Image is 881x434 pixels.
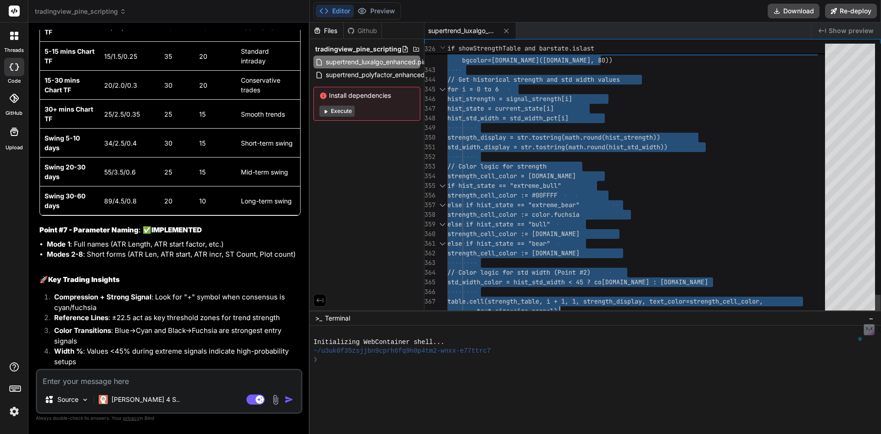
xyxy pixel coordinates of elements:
td: 30 [160,71,195,100]
strong: Swing 20-30 days [45,163,85,180]
span: hist_std_width = std_width_pct[i] [447,114,569,122]
button: − [867,311,875,326]
strong: Modes 2-8 [47,250,83,259]
li: : Short forms (ATR Len, ATR start, ATR incr, ST Count, Plot count) [47,249,301,260]
td: 55/3.5/0.6 [100,158,159,186]
strong: Swing 30-60 days [45,192,85,209]
span: strength_cell_color := #00FFFF [447,191,558,199]
button: Editor [316,5,354,17]
strong: Compression + Strong Signal [54,293,151,301]
span: tradingview_pine_scripting [315,45,401,54]
span: std_width_color = hist_std_width < 45 ? co [447,278,602,286]
td: 25 [160,158,195,186]
p: Source [57,395,78,404]
button: Execute [319,106,355,117]
img: Pick Models [81,396,89,404]
div: Click to collapse the range. [436,181,448,191]
div: 353 [424,162,435,171]
span: strength_cell_color := [DOMAIN_NAME] [447,230,580,238]
div: Files [310,26,343,35]
div: 350 [424,133,435,142]
img: icon [284,395,294,404]
span: table.cell(strength_table, i + 1, 1, stren [447,297,602,305]
div: 351 [424,142,435,152]
span: s [616,75,620,84]
td: 35 [160,42,195,71]
span: Install dependencies [319,91,414,100]
span: for i = 0 to 6 [447,85,499,93]
span: strength_cell_color := [DOMAIN_NAME] [447,249,580,257]
span: tradingview_pine_scripting [35,7,126,16]
div: Click to collapse the range. [436,239,448,248]
div: 358 [424,210,435,220]
td: 20 [195,71,236,100]
td: 89/4.5/0.8 [100,186,159,215]
span: (hist_strength)) [602,133,660,141]
button: Re-deploy [825,4,877,18]
div: 362 [424,248,435,258]
img: Claude 4 Sonnet [99,395,108,404]
div: 354 [424,171,435,181]
strong: Width % [54,347,83,355]
div: Click to collapse the range. [436,85,448,94]
strong: Mode 1 [47,240,70,248]
span: [DOMAIN_NAME] : [DOMAIN_NAME] [602,278,708,286]
div: Github [344,26,381,35]
li: : ±22.5 act as key threshold zones for trend strength [47,313,301,326]
strong: Key Trading Insights [48,275,120,284]
span: else if hist_state == "bull" [447,220,550,228]
span: privacy [123,415,139,421]
span: Terminal [325,314,350,323]
div: 367 [424,297,435,306]
strong: 30+ mins Chart TF [45,105,93,123]
img: settings [6,404,22,419]
span: strength_cell_color := color.fuchsia [447,210,580,219]
label: GitHub [6,109,22,117]
div: 355 [424,181,435,191]
td: 34/2.5/0.4 [100,129,159,158]
div: 361 [424,239,435,248]
span: bgcolor=[DOMAIN_NAME]([DOMAIN_NAME], 80)) [462,56,613,64]
div: 359 [424,220,435,229]
div: 346 [424,94,435,104]
td: Short-term swing [236,129,300,158]
button: Preview [354,5,399,17]
td: 15 [195,158,236,186]
strong: Swing 5-10 days [45,134,80,152]
label: threads [4,46,24,54]
li: : Look for "+" symbol when consensus is cyan/fuchsia [47,292,301,313]
div: 347 [424,104,435,113]
div: 360 [424,229,435,239]
strong: Color Transitions [54,326,111,335]
div: 365 [424,277,435,287]
td: Mid-term swing [236,158,300,186]
div: 366 [424,287,435,297]
td: 25 [160,100,195,129]
td: Conservative trades [236,71,300,100]
div: 348 [424,113,435,123]
span: text_size=size.normal) [477,307,558,315]
div: 345 [424,85,435,94]
span: ~/u3uk0f35zsjjbn9cprh6fq9h0p4tm2-wnxx-e77ttrc7 [313,347,491,355]
span: else if hist_state == "extreme_bear" [447,201,580,209]
td: 20/2.0/0.3 [100,71,159,100]
td: 20 [160,186,195,215]
span: else if hist_state == "bear" [447,239,550,248]
p: [PERSON_NAME] 4 S.. [112,395,180,404]
span: hist_state = current_state[i] [447,104,554,113]
td: Long-term swing [236,186,300,215]
li: : Blue→Cyan and Black→Fuchsia are strongest entry signals [47,326,301,346]
strong: Reference Lines [54,313,108,322]
span: >_ [315,314,322,323]
span: supertrend_luxalgo_enhanced.pine [325,56,431,68]
span: // Color logic for std width (Point #2) [447,268,591,276]
strong: 5-15 mins Chart TF [45,47,95,65]
div: 352 [424,152,435,162]
span: ❯ [313,355,318,364]
p: Always double-check its answers. Your in Bind [36,414,302,423]
td: 15 [195,129,236,158]
span: // Color logic for strength [447,162,546,170]
h2: 🚀 [39,275,301,285]
span: // Get historical strength and std width value [447,75,616,84]
label: Upload [6,144,23,152]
